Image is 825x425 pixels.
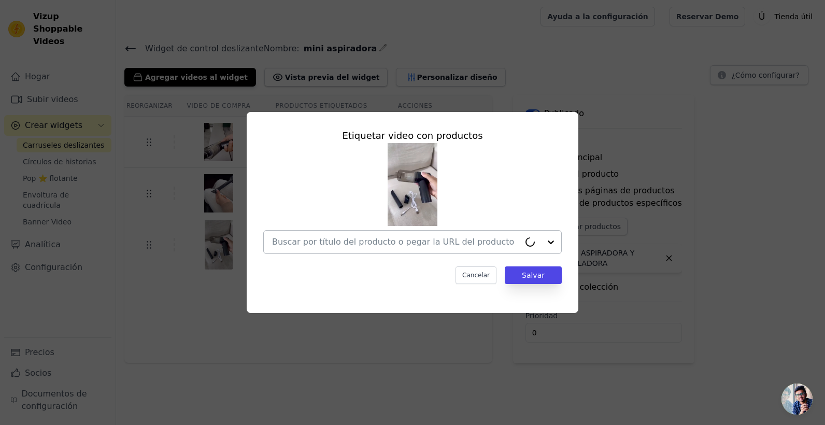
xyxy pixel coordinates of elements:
[781,384,813,415] div: Chat abierto
[272,236,520,248] input: Buscar por título del producto o pegar la URL del producto
[263,129,562,143] div: Etiquetar video con productos
[505,266,562,284] button: Salvar
[456,266,496,284] button: Cancelar
[388,143,437,226] img: tn-9a770d2d41b54c78a5a3a0e7bebf31a5.png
